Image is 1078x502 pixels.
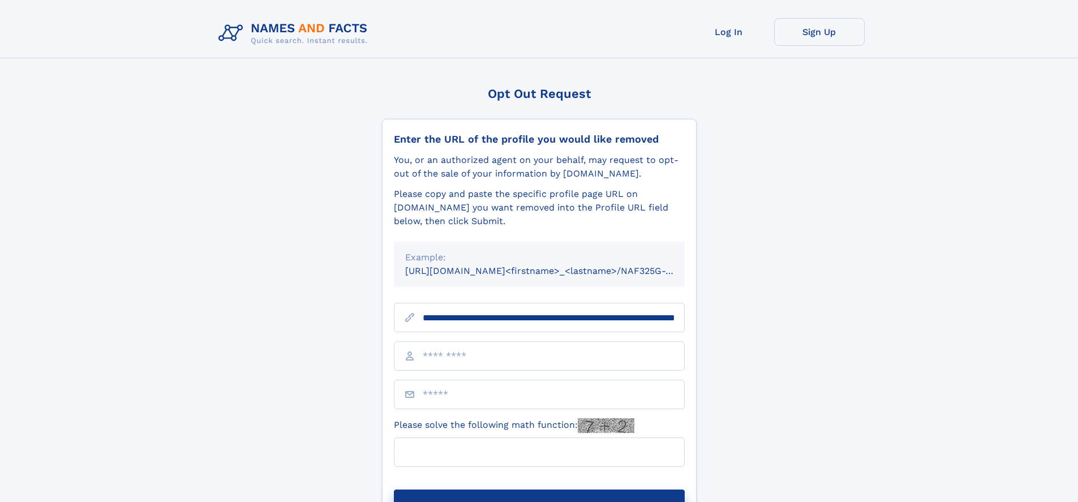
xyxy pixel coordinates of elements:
[214,18,377,49] img: Logo Names and Facts
[394,133,685,145] div: Enter the URL of the profile you would like removed
[394,187,685,228] div: Please copy and paste the specific profile page URL on [DOMAIN_NAME] you want removed into the Pr...
[684,18,774,46] a: Log In
[382,87,697,101] div: Opt Out Request
[405,265,706,276] small: [URL][DOMAIN_NAME]<firstname>_<lastname>/NAF325G-xxxxxxxx
[405,251,673,264] div: Example:
[394,153,685,181] div: You, or an authorized agent on your behalf, may request to opt-out of the sale of your informatio...
[774,18,865,46] a: Sign Up
[394,418,634,433] label: Please solve the following math function:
